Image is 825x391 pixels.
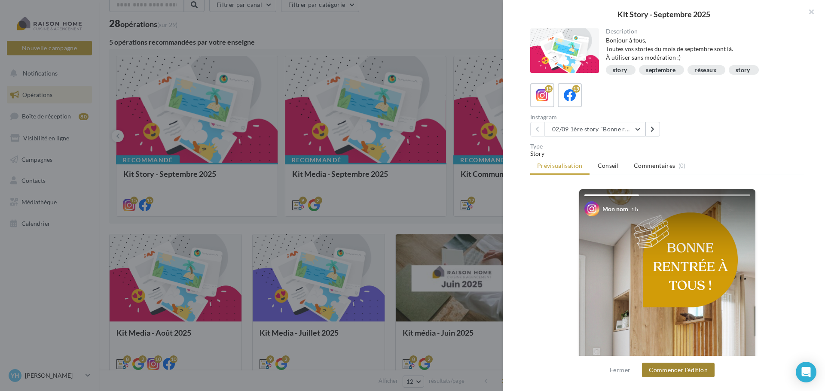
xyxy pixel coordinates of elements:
div: Kit Story - Septembre 2025 [516,10,811,18]
span: Commentaires [634,161,675,170]
div: septembre [646,67,675,73]
div: Type [530,143,804,149]
div: 15 [545,85,553,93]
span: (0) [678,162,686,169]
div: 15 [572,85,580,93]
div: réseaux [694,67,716,73]
div: 1 h [631,206,638,213]
span: Conseil [598,162,619,169]
div: story [613,67,627,73]
div: Mon nom [602,205,628,213]
div: Open Intercom Messenger [796,362,816,382]
div: story [736,67,750,73]
div: Story [530,149,804,158]
button: Commencer l'édition [642,363,715,377]
button: 02/09 1ère story "Bonne rentrée" [545,122,645,136]
button: Fermer [606,365,634,375]
div: Instagram [530,114,664,120]
div: Description [606,28,798,34]
div: Bonjour à tous, Toutes vos stories du mois de septembre sont là. À utiliser sans modération :) [606,36,798,62]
